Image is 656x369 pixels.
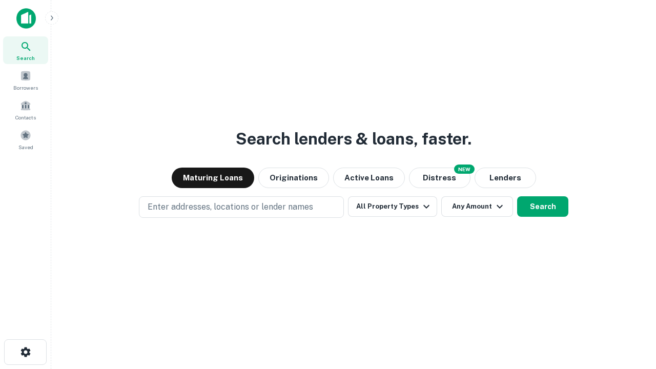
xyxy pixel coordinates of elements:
[16,8,36,29] img: capitalize-icon.png
[15,113,36,121] span: Contacts
[139,196,344,218] button: Enter addresses, locations or lender names
[441,196,513,217] button: Any Amount
[517,196,568,217] button: Search
[258,168,329,188] button: Originations
[3,66,48,94] a: Borrowers
[18,143,33,151] span: Saved
[409,168,470,188] button: Search distressed loans with lien and other non-mortgage details.
[3,96,48,124] a: Contacts
[13,84,38,92] span: Borrowers
[16,54,35,62] span: Search
[333,168,405,188] button: Active Loans
[3,126,48,153] a: Saved
[605,287,656,336] iframe: Chat Widget
[172,168,254,188] button: Maturing Loans
[148,201,313,213] p: Enter addresses, locations or lender names
[454,165,475,174] div: NEW
[475,168,536,188] button: Lenders
[348,196,437,217] button: All Property Types
[3,36,48,64] a: Search
[236,127,471,151] h3: Search lenders & loans, faster.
